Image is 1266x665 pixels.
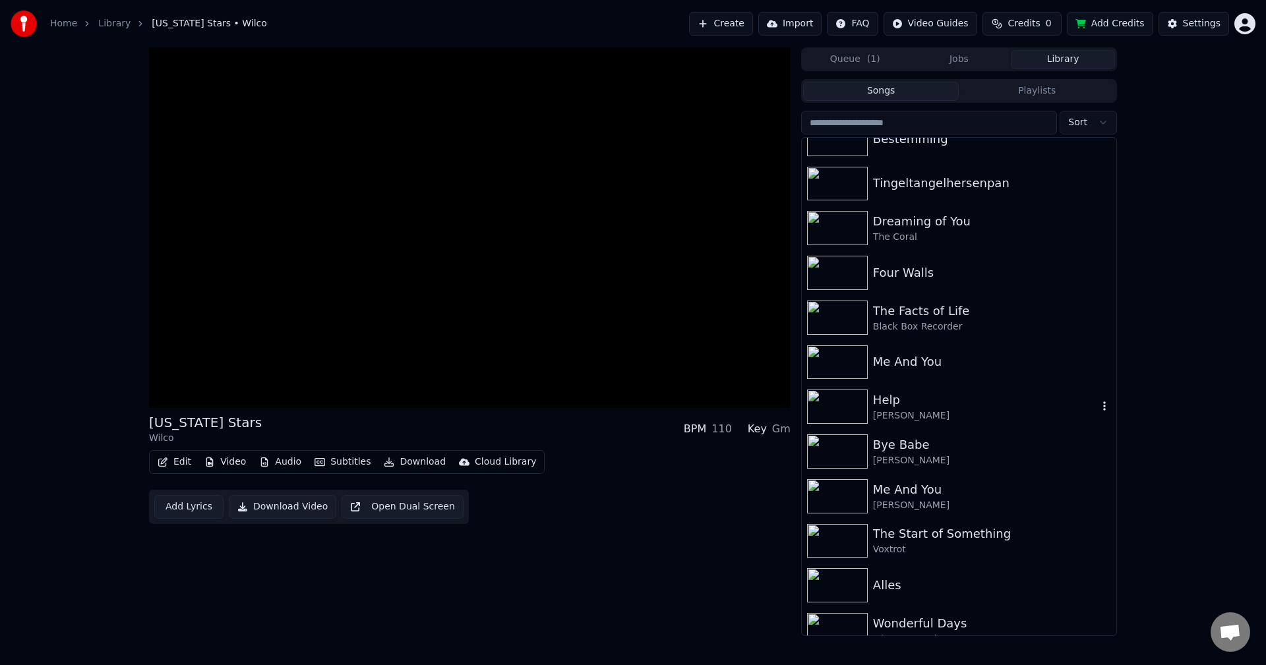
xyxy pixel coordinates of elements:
div: [PERSON_NAME] [873,454,1111,467]
div: Me And You [873,480,1111,499]
div: Wonderful Days [873,614,1111,633]
div: Help [873,391,1098,409]
button: Edit [152,453,196,471]
div: Bye Babe [873,436,1111,454]
div: Cloud Library [475,455,536,469]
div: Black Box Recorder [873,320,1111,333]
div: Open de chat [1211,612,1250,652]
button: Jobs [907,50,1011,69]
div: BPM [684,421,706,437]
div: [US_STATE] Stars [149,413,262,432]
button: Video [199,453,251,471]
a: Home [50,17,77,30]
a: Library [98,17,131,30]
div: Bestemming [873,130,1111,148]
span: [US_STATE] Stars • Wilco [152,17,267,30]
div: Wilco [149,432,262,445]
div: 110 [711,421,732,437]
div: Four Walls [873,264,1111,282]
div: Alles [873,576,1111,594]
button: Playlists [959,82,1115,101]
div: Miss Montreal [873,633,1111,646]
div: Settings [1183,17,1221,30]
button: Subtitles [309,453,376,471]
button: Settings [1159,12,1229,36]
div: The Facts of Life [873,302,1111,320]
div: Dreaming of You [873,212,1111,231]
button: Video Guides [884,12,977,36]
span: ( 1 ) [867,53,880,66]
button: Download [378,453,451,471]
div: Voxtrot [873,543,1111,556]
span: Sort [1068,116,1087,129]
span: 0 [1046,17,1052,30]
button: Credits0 [982,12,1062,36]
div: Me And You [873,353,1111,371]
button: Library [1011,50,1115,69]
button: Add Credits [1067,12,1153,36]
nav: breadcrumb [50,17,267,30]
div: [PERSON_NAME] [873,499,1111,512]
button: Add Lyrics [154,495,224,519]
button: Import [758,12,822,36]
button: Audio [254,453,307,471]
button: Open Dual Screen [342,495,464,519]
div: The Coral [873,231,1111,244]
div: [PERSON_NAME] [873,409,1098,422]
img: youka [11,11,37,37]
button: Queue [803,50,907,69]
button: Download Video [229,495,336,519]
div: Key [748,421,767,437]
div: Tingeltangelhersenpan [873,174,1111,192]
span: Credits [1008,17,1040,30]
button: FAQ [827,12,878,36]
div: The Start of Something [873,525,1111,543]
button: Songs [803,82,959,101]
button: Create [689,12,753,36]
div: Gm [772,421,791,437]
